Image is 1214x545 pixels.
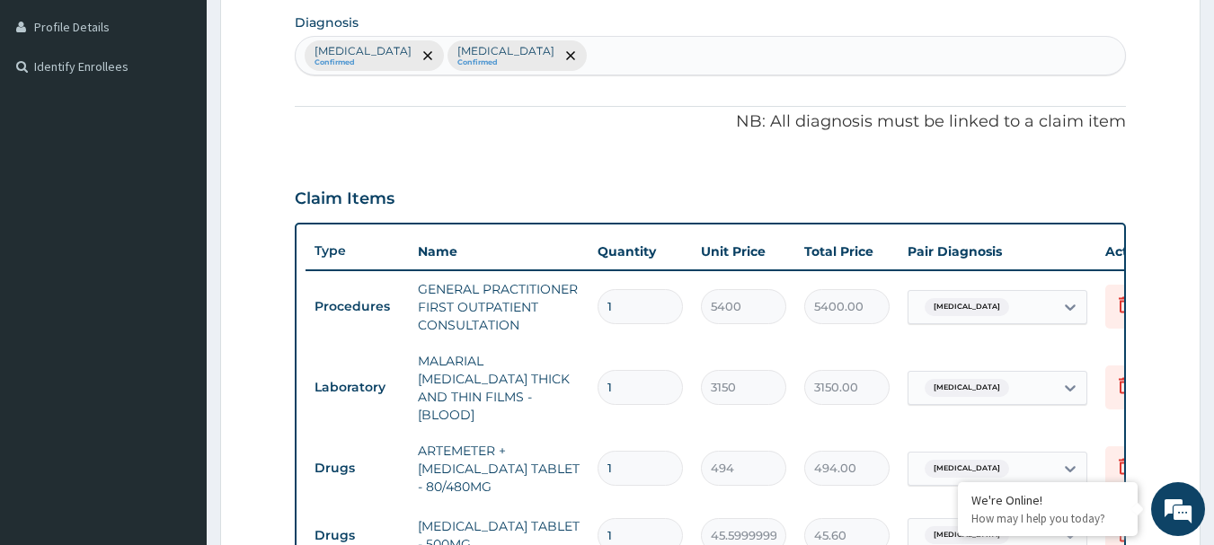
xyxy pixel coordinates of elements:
[420,48,436,64] span: remove selection option
[306,234,409,268] th: Type
[457,58,554,67] small: Confirmed
[692,233,795,269] th: Unit Price
[409,433,589,505] td: ARTEMETER + [MEDICAL_DATA] TABLET - 80/480MG
[971,492,1124,508] div: We're Online!
[9,358,342,421] textarea: Type your message and hit 'Enter'
[925,526,1009,544] span: [MEDICAL_DATA]
[306,371,409,404] td: Laboratory
[306,290,409,323] td: Procedures
[295,189,394,209] h3: Claim Items
[315,44,412,58] p: [MEDICAL_DATA]
[563,48,579,64] span: remove selection option
[971,511,1124,526] p: How may I help you today?
[33,90,73,135] img: d_794563401_company_1708531726252_794563401
[93,101,302,124] div: Chat with us now
[306,452,409,485] td: Drugs
[899,233,1096,269] th: Pair Diagnosis
[925,379,1009,397] span: [MEDICAL_DATA]
[1096,233,1186,269] th: Actions
[315,58,412,67] small: Confirmed
[925,298,1009,316] span: [MEDICAL_DATA]
[925,460,1009,478] span: [MEDICAL_DATA]
[457,44,554,58] p: [MEDICAL_DATA]
[409,271,589,343] td: GENERAL PRACTITIONER FIRST OUTPATIENT CONSULTATION
[295,110,1127,134] p: NB: All diagnosis must be linked to a claim item
[295,9,338,52] div: Minimize live chat window
[409,233,589,269] th: Name
[589,233,692,269] th: Quantity
[295,13,359,31] label: Diagnosis
[409,343,589,433] td: MALARIAL [MEDICAL_DATA] THICK AND THIN FILMS - [BLOOD]
[795,233,899,269] th: Total Price
[104,160,248,341] span: We're online!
